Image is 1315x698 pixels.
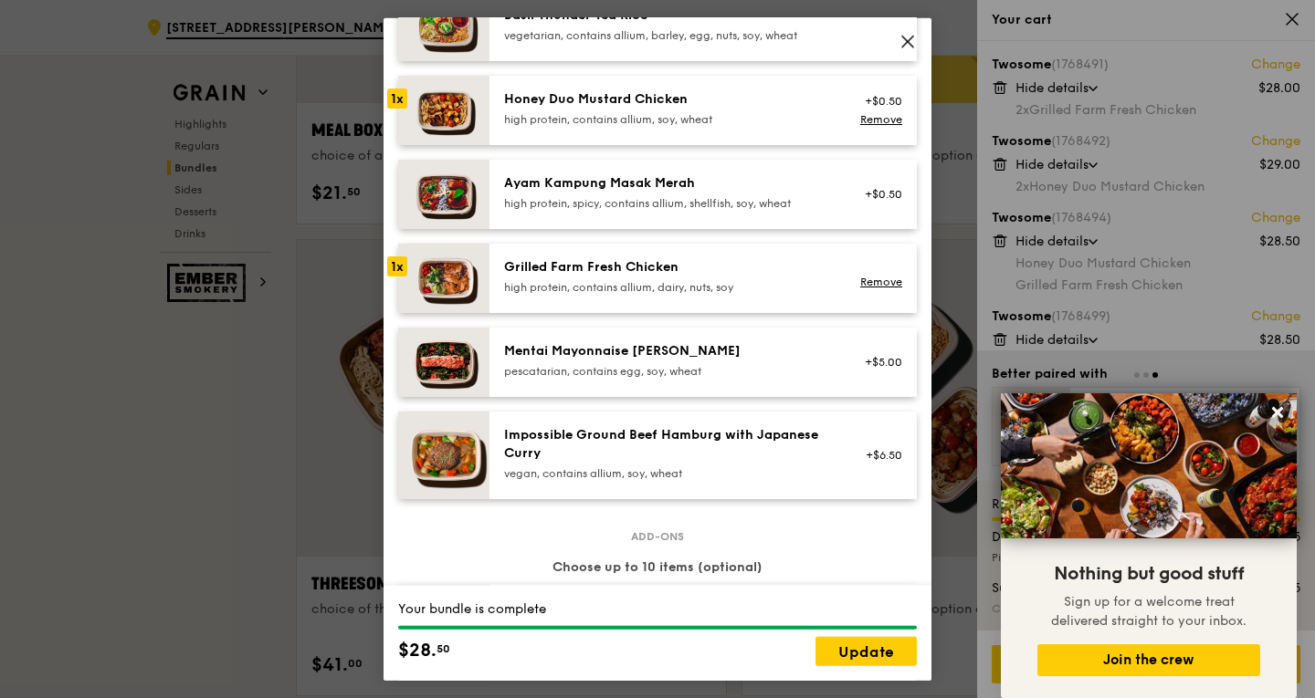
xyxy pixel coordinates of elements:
[398,243,489,312] img: daily_normal_HORZ-Grilled-Farm-Fresh-Chicken.jpg
[504,279,832,294] div: high protein, contains allium, dairy, nuts, soy
[854,447,902,462] div: +$6.50
[854,186,902,201] div: +$0.50
[504,341,832,359] div: Mentai Mayonnaise [PERSON_NAME]
[1051,594,1247,629] span: Sign up for a welcome treat delivered straight to your inbox.
[398,75,489,144] img: daily_normal_Honey_Duo_Mustard_Chicken__Horizontal_.jpg
[504,363,832,378] div: pescatarian, contains egg, soy, wheat
[860,112,902,125] a: Remove
[398,327,489,396] img: daily_normal_Mentai-Mayonnaise-Aburi-Salmon-HORZ.jpg
[860,276,902,288] a: Remove
[398,600,917,619] div: Your bundle is complete
[854,354,902,369] div: +$5.00
[398,637,437,664] span: $28.
[1037,644,1260,676] button: Join the crew
[1263,398,1292,427] button: Close
[387,88,407,108] div: 1x
[504,195,832,210] div: high protein, spicy, contains allium, shellfish, soy, wheat
[398,557,917,576] div: Choose up to 10 items (optional)
[1001,393,1297,538] img: DSC07876-Edit02-Large.jpeg
[398,411,489,498] img: daily_normal_HORZ-Impossible-Hamburg-With-Japanese-Curry.jpg
[504,111,832,126] div: high protein, contains allium, soy, wheat
[504,465,832,480] div: vegan, contains allium, soy, wheat
[815,637,917,666] a: Update
[504,425,832,462] div: Impossible Ground Beef Hamburg with Japanese Curry
[854,93,902,108] div: +$0.50
[398,159,489,228] img: daily_normal_Ayam_Kampung_Masak_Merah_Horizontal_.jpg
[398,583,489,652] img: daily_normal_Thyme-Rosemary-Zucchini-HORZ.jpg
[437,641,450,656] span: 50
[1054,563,1244,585] span: Nothing but good stuff
[387,255,407,276] div: 1x
[504,89,832,108] div: Honey Duo Mustard Chicken
[504,27,832,42] div: vegetarian, contains allium, barley, egg, nuts, soy, wheat
[504,257,832,276] div: Grilled Farm Fresh Chicken
[504,173,832,192] div: Ayam Kampung Masak Merah
[624,528,691,543] span: Add-ons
